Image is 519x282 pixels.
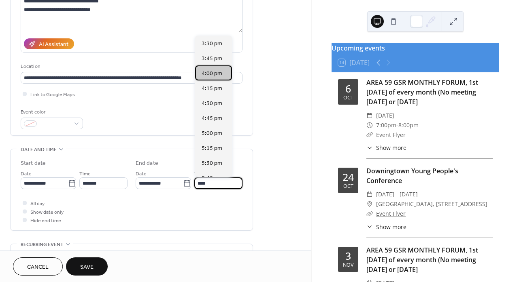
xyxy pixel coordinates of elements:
span: 7:00pm [376,120,396,130]
a: Event Flyer [376,131,406,139]
div: ​ [366,199,373,209]
a: Event Flyer [376,210,406,217]
span: All day [30,200,45,208]
span: Date [21,170,32,178]
div: Nov [343,263,353,268]
span: [DATE] [376,111,394,120]
button: Save [66,257,108,276]
div: ​ [366,223,373,231]
span: [DATE] - [DATE] [376,189,418,199]
span: Cancel [27,263,49,271]
span: Date [136,170,147,178]
span: - [396,120,398,130]
div: ​ [366,209,373,219]
button: Cancel [13,257,63,276]
div: 24 [342,172,354,182]
a: Downingtown Young People's Conference [366,166,458,185]
button: AI Assistant [24,38,74,49]
div: Oct [343,95,353,101]
span: Show more [376,143,406,152]
span: 8:00pm [398,120,419,130]
span: 4:30 pm [202,99,222,108]
a: AREA 59 GSR MONTHLY FORUM, 1st [DATE] of every month (No meeting [DATE] or [DATE] [366,78,478,106]
div: ​ [366,130,373,140]
span: 5:30 pm [202,159,222,168]
span: 4:45 pm [202,114,222,123]
span: 5:15 pm [202,144,222,153]
span: Show more [376,223,406,231]
span: 3:45 pm [202,55,222,63]
div: ​ [366,111,373,120]
button: ​Show more [366,223,406,231]
div: 6 [345,84,351,94]
div: ​ [366,120,373,130]
span: Time [194,170,206,178]
div: ​ [366,189,373,199]
div: Upcoming events [332,43,499,53]
span: Show date only [30,208,64,217]
div: ​ [366,143,373,152]
span: Save [80,263,94,271]
a: AREA 59 GSR MONTHLY FORUM, 1st [DATE] of every month (No meeting [DATE] or [DATE] [366,246,478,274]
span: 4:00 pm [202,69,222,78]
span: 5:45 pm [202,174,222,183]
div: Start date [21,159,46,168]
span: 4:15 pm [202,84,222,93]
a: [GEOGRAPHIC_DATA], [STREET_ADDRESS] [376,199,487,209]
span: 3:30 pm [202,40,222,48]
span: Date and time [21,145,57,154]
div: 3 [345,251,351,261]
span: Recurring event [21,240,64,249]
span: Link to Google Maps [30,90,75,99]
div: End date [136,159,158,168]
span: Hide end time [30,217,61,225]
div: Event color [21,108,81,116]
div: Location [21,62,241,71]
button: ​Show more [366,143,406,152]
span: Time [79,170,91,178]
div: Oct [343,184,353,189]
div: AI Assistant [39,40,68,49]
span: 5:00 pm [202,129,222,138]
